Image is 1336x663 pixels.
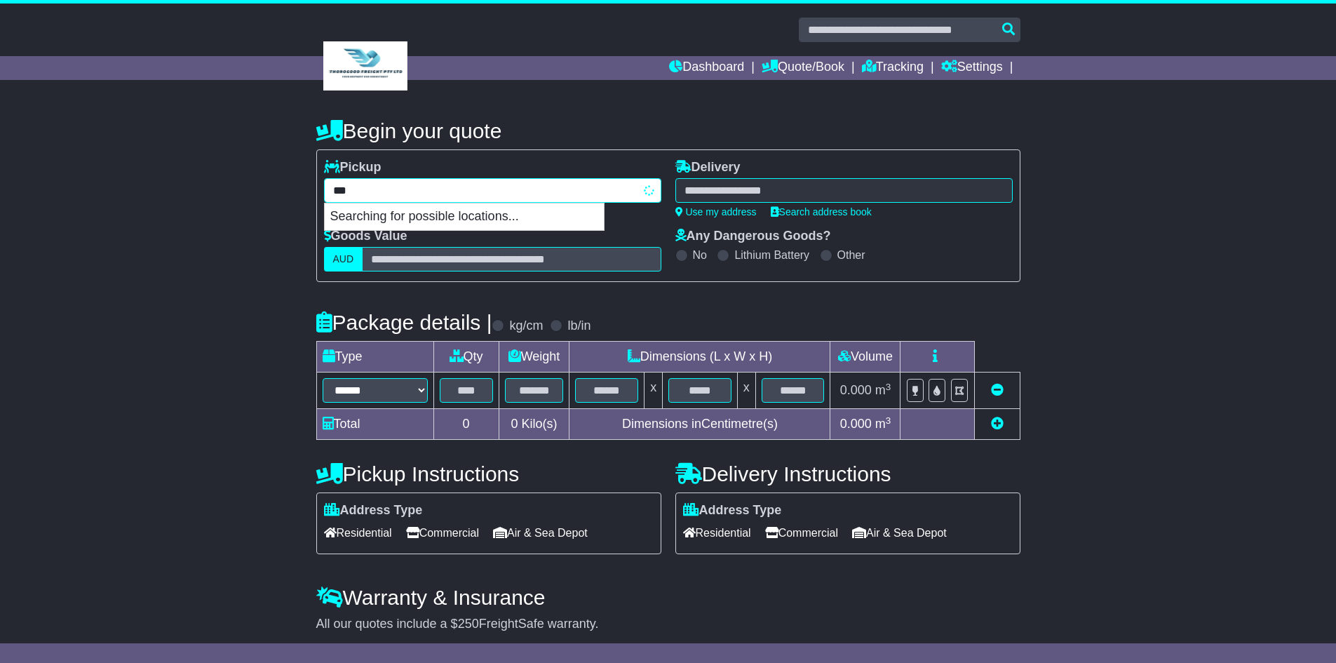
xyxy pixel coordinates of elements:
[762,56,844,80] a: Quote/Book
[567,319,591,334] label: lb/in
[669,56,744,80] a: Dashboard
[493,522,588,544] span: Air & Sea Depot
[406,522,479,544] span: Commercial
[886,382,891,392] sup: 3
[991,417,1004,431] a: Add new item
[324,522,392,544] span: Residential
[499,409,569,440] td: Kilo(s)
[509,319,543,334] label: kg/cm
[683,503,782,518] label: Address Type
[683,522,751,544] span: Residential
[316,586,1020,609] h4: Warranty & Insurance
[737,373,755,409] td: x
[316,342,433,373] td: Type
[862,56,924,80] a: Tracking
[499,342,569,373] td: Weight
[324,160,382,175] label: Pickup
[941,56,1003,80] a: Settings
[324,178,661,203] typeahead: Please provide city
[316,409,433,440] td: Total
[316,311,492,334] h4: Package details |
[837,248,865,262] label: Other
[433,342,499,373] td: Qty
[840,417,872,431] span: 0.000
[324,229,407,244] label: Goods Value
[693,248,707,262] label: No
[569,342,830,373] td: Dimensions (L x W x H)
[875,383,891,397] span: m
[886,415,891,426] sup: 3
[675,229,831,244] label: Any Dangerous Goods?
[511,417,518,431] span: 0
[675,462,1020,485] h4: Delivery Instructions
[324,503,423,518] label: Address Type
[675,206,757,217] a: Use my address
[645,373,663,409] td: x
[852,522,947,544] span: Air & Sea Depot
[675,160,741,175] label: Delivery
[840,383,872,397] span: 0.000
[830,342,900,373] td: Volume
[325,203,604,230] p: Searching for possible locations...
[771,206,872,217] a: Search address book
[734,248,809,262] label: Lithium Battery
[458,617,479,631] span: 250
[316,617,1020,632] div: All our quotes include a $ FreightSafe warranty.
[875,417,891,431] span: m
[316,462,661,485] h4: Pickup Instructions
[991,383,1004,397] a: Remove this item
[433,409,499,440] td: 0
[765,522,838,544] span: Commercial
[324,247,363,272] label: AUD
[569,409,830,440] td: Dimensions in Centimetre(s)
[316,119,1020,142] h4: Begin your quote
